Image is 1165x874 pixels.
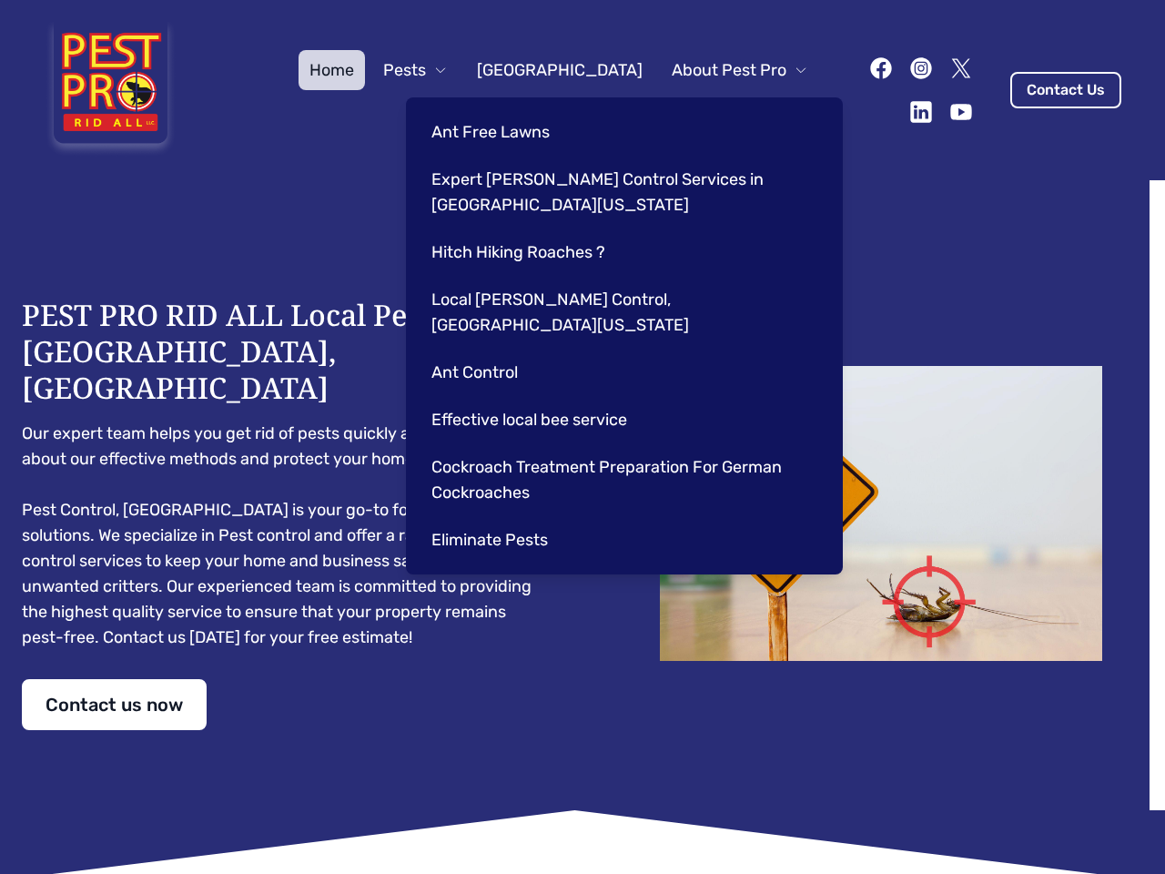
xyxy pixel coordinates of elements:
button: Pests [372,50,459,90]
a: Eliminate Pests [420,520,821,560]
a: Ant Control [420,352,821,392]
pre: Our expert team helps you get rid of pests quickly and safely. Learn about our effective methods ... [22,421,546,650]
img: Pest Pro Rid All [44,22,177,158]
a: Contact [736,90,819,130]
a: Home [299,50,365,90]
img: Dead cockroach on floor with caution sign pest control [619,366,1143,661]
button: About Pest Pro [661,50,819,90]
span: Pests [383,57,426,83]
a: Hitch Hiking Roaches ? [420,232,821,272]
a: Local [PERSON_NAME] Control, [GEOGRAPHIC_DATA][US_STATE] [420,279,821,345]
a: Contact Us [1010,72,1121,108]
a: Blog [674,90,729,130]
button: Pest Control Community B2B [401,90,666,130]
a: [GEOGRAPHIC_DATA] [466,50,653,90]
a: Contact us now [22,679,207,730]
h1: PEST PRO RID ALL Local Pest Control [GEOGRAPHIC_DATA], [GEOGRAPHIC_DATA] [22,297,546,406]
a: Effective local bee service [420,400,821,440]
a: Expert [PERSON_NAME] Control Services in [GEOGRAPHIC_DATA][US_STATE] [420,159,821,225]
a: Ant Free Lawns [420,112,821,152]
span: About Pest Pro [672,57,786,83]
a: Cockroach Treatment Preparation For German Cockroaches [420,447,821,513]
